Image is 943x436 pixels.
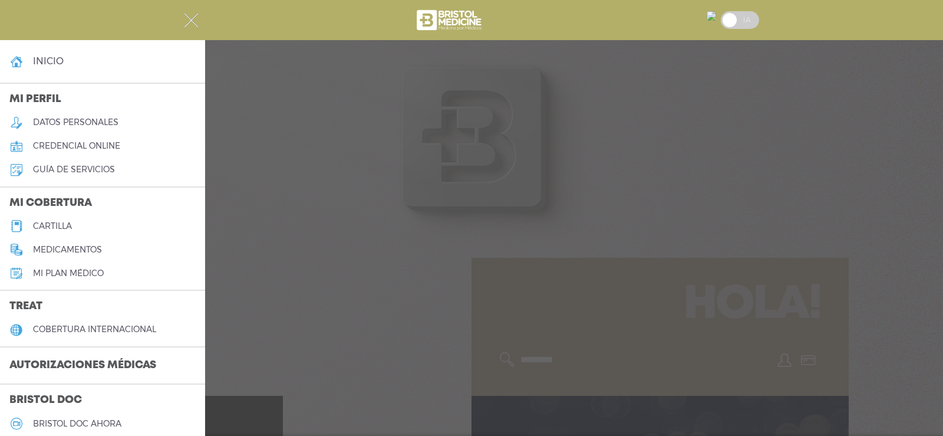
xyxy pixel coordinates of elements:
h5: cartilla [33,221,72,231]
h5: cobertura internacional [33,324,156,335]
h5: Mi plan médico [33,268,104,278]
h5: datos personales [33,117,118,127]
img: bristol-medicine-blanco.png [415,6,485,34]
img: 18253 [707,11,716,21]
h5: credencial online [33,141,120,151]
img: Cober_menu-close-white.svg [184,13,199,28]
h4: inicio [33,55,64,67]
h5: guía de servicios [33,165,115,175]
h5: Bristol doc ahora [33,419,121,429]
h5: medicamentos [33,245,102,255]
